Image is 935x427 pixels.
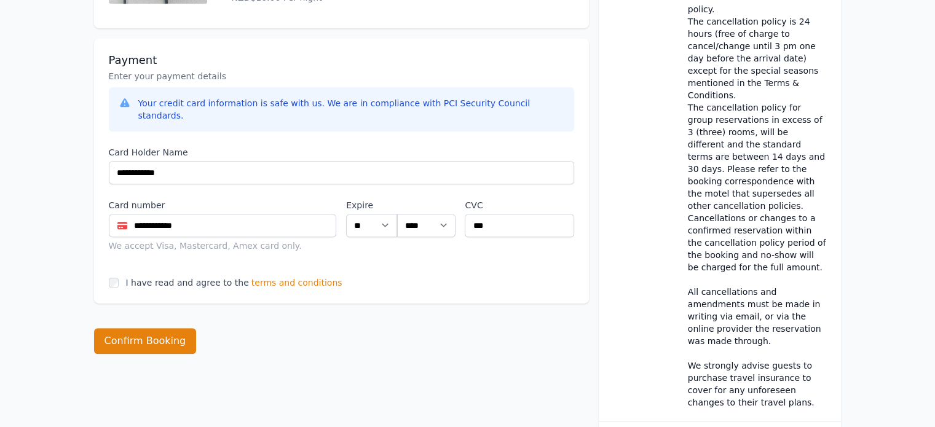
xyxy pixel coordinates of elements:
[109,240,337,252] div: We accept Visa, Mastercard, Amex card only.
[109,70,574,82] p: Enter your payment details
[251,276,342,289] span: terms and conditions
[465,199,574,211] label: CVC
[346,199,397,211] label: Expire
[109,199,337,211] label: Card number
[126,278,249,288] label: I have read and agree to the
[109,53,574,68] h3: Payment
[109,146,574,159] label: Card Holder Name
[397,199,455,211] label: .
[138,97,564,122] div: Your credit card information is safe with us. We are in compliance with PCI Security Council stan...
[94,328,197,354] button: Confirm Booking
